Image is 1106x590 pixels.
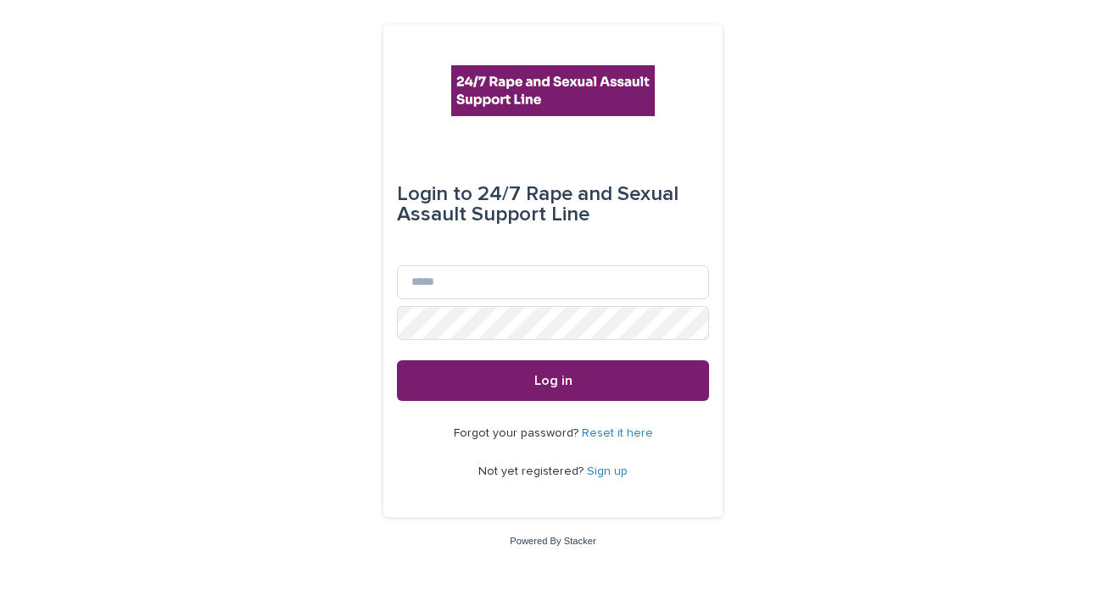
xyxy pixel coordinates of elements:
[510,536,595,546] a: Powered By Stacker
[534,374,573,387] span: Log in
[454,427,582,439] span: Forgot your password?
[397,360,709,401] button: Log in
[397,170,709,238] div: 24/7 Rape and Sexual Assault Support Line
[478,465,587,477] span: Not yet registered?
[397,184,472,204] span: Login to
[582,427,653,439] a: Reset it here
[451,65,655,116] img: rhQMoQhaT3yELyF149Cw
[587,465,628,477] a: Sign up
